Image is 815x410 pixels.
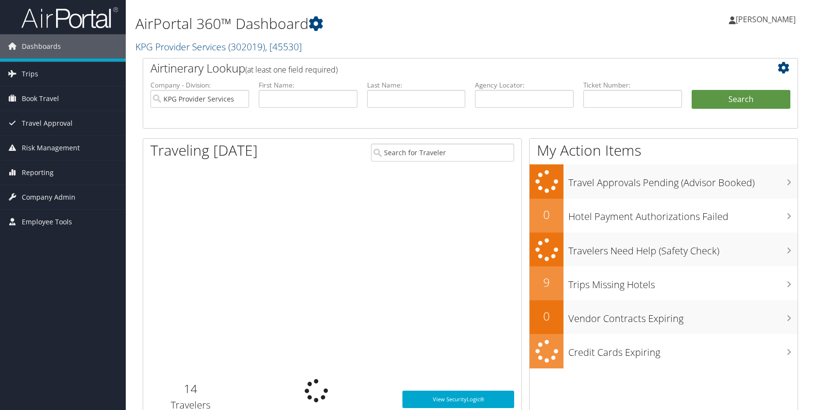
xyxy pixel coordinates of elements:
h3: Credit Cards Expiring [568,341,798,359]
input: Search for Traveler [371,144,514,161]
a: Travel Approvals Pending (Advisor Booked) [530,164,798,199]
span: ( 302019 ) [228,40,265,53]
h1: My Action Items [530,140,798,161]
span: , [ 45530 ] [265,40,302,53]
span: Reporting [22,161,54,185]
span: Company Admin [22,185,75,209]
span: Trips [22,62,38,86]
span: (at least one field required) [245,64,338,75]
span: [PERSON_NAME] [736,14,796,25]
a: [PERSON_NAME] [729,5,805,34]
label: Ticket Number: [583,80,682,90]
h2: Airtinerary Lookup [150,60,736,76]
a: Travelers Need Help (Safety Check) [530,233,798,267]
span: Dashboards [22,34,61,59]
span: Book Travel [22,87,59,111]
h2: 9 [530,274,563,291]
label: First Name: [259,80,357,90]
h2: 0 [530,206,563,223]
h1: AirPortal 360™ Dashboard [135,14,582,34]
label: Last Name: [367,80,466,90]
h3: Vendor Contracts Expiring [568,307,798,325]
a: 0Vendor Contracts Expiring [530,300,798,334]
button: Search [692,90,790,109]
label: Agency Locator: [475,80,574,90]
h2: 14 [150,381,231,397]
h1: Traveling [DATE] [150,140,258,161]
h3: Travel Approvals Pending (Advisor Booked) [568,171,798,190]
h3: Travelers Need Help (Safety Check) [568,239,798,258]
h3: Trips Missing Hotels [568,273,798,292]
a: View SecurityLogic® [402,391,514,408]
img: airportal-logo.png [21,6,118,29]
a: 0Hotel Payment Authorizations Failed [530,199,798,233]
h2: 0 [530,308,563,324]
a: Credit Cards Expiring [530,334,798,368]
label: Company - Division: [150,80,249,90]
span: Risk Management [22,136,80,160]
a: KPG Provider Services [135,40,302,53]
span: Employee Tools [22,210,72,234]
span: Travel Approval [22,111,73,135]
a: 9Trips Missing Hotels [530,266,798,300]
h3: Hotel Payment Authorizations Failed [568,205,798,223]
